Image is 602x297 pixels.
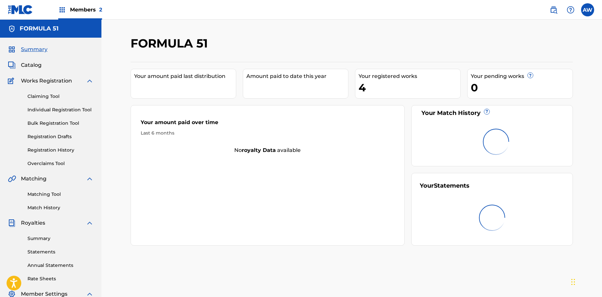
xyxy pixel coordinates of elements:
[134,72,236,80] div: Your amount paid last distribution
[475,201,509,235] img: preloader
[8,61,42,69] a: CatalogCatalog
[8,77,16,85] img: Works Registration
[471,80,573,95] div: 0
[27,235,94,242] a: Summary
[571,272,575,292] div: Drag
[550,6,558,14] img: search
[8,46,16,53] img: Summary
[27,249,94,255] a: Statements
[27,120,94,127] a: Bulk Registration Tool
[27,93,94,100] a: Claiming Tool
[86,175,94,183] img: expand
[564,3,577,16] div: Help
[27,204,94,211] a: Match History
[8,25,16,33] img: Accounts
[484,109,489,114] span: ?
[471,72,573,80] div: Your pending works
[8,219,16,227] img: Royalties
[27,191,94,198] a: Matching Tool
[479,125,513,159] img: preloader
[27,147,94,154] a: Registration History
[8,175,16,183] img: Matching
[27,262,94,269] a: Annual Statements
[242,147,276,153] strong: royalty data
[584,195,602,248] iframe: Resource Center
[567,6,575,14] img: help
[21,77,72,85] span: Works Registration
[20,25,59,32] h5: FORMULA 51
[86,77,94,85] img: expand
[70,6,102,13] span: Members
[99,7,102,13] span: 2
[21,61,42,69] span: Catalog
[528,73,533,78] span: ?
[58,6,66,14] img: Top Rightsholders
[86,219,94,227] img: expand
[141,130,395,137] div: Last 6 months
[27,106,94,113] a: Individual Registration Tool
[27,275,94,282] a: Rate Sheets
[21,175,46,183] span: Matching
[21,219,45,227] span: Royalties
[359,80,460,95] div: 4
[131,146,404,154] div: No available
[141,119,395,130] div: Your amount paid over time
[581,3,594,16] div: User Menu
[569,266,602,297] iframe: Chat Widget
[246,72,348,80] div: Amount paid to date this year
[420,109,565,118] div: Your Match History
[131,36,211,51] h2: FORMULA 51
[27,133,94,140] a: Registration Drafts
[8,5,33,14] img: MLC Logo
[359,72,460,80] div: Your registered works
[420,181,469,190] div: Your Statements
[8,46,47,53] a: SummarySummary
[8,61,16,69] img: Catalog
[21,46,47,53] span: Summary
[27,160,94,167] a: Overclaims Tool
[547,3,560,16] a: Public Search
